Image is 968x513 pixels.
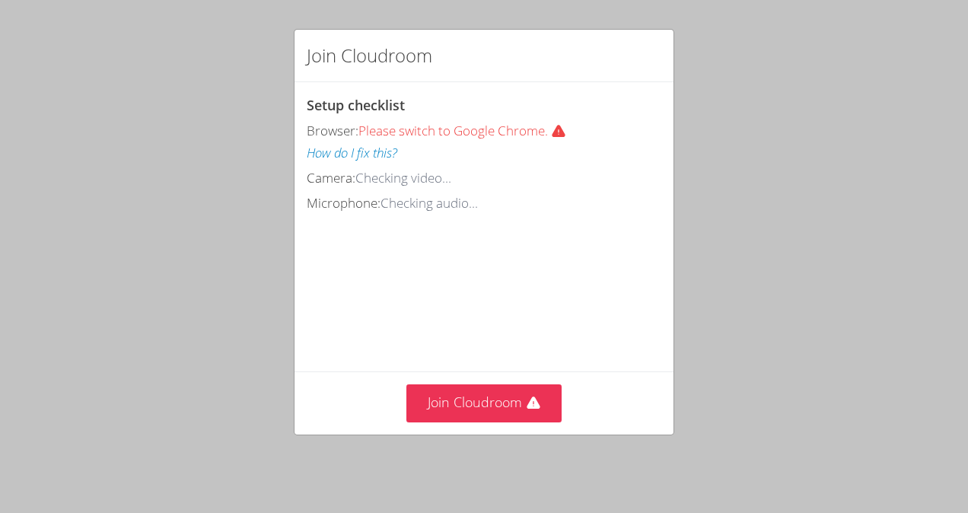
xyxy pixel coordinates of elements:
span: Microphone: [307,194,381,212]
span: Checking video... [355,169,451,186]
span: Checking audio... [381,194,478,212]
span: Camera: [307,169,355,186]
button: Join Cloudroom [406,384,562,422]
button: How do I fix this? [307,142,397,164]
span: Setup checklist [307,96,405,114]
span: Please switch to Google Chrome. [358,122,572,139]
span: Browser: [307,122,358,139]
h2: Join Cloudroom [307,42,432,69]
